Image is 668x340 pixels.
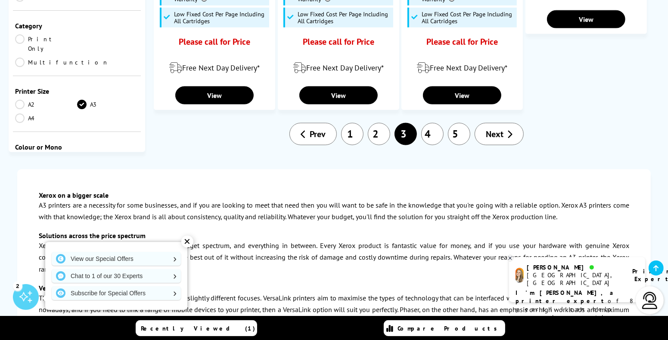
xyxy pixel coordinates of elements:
[158,56,270,80] div: modal_delivery
[486,129,503,140] span: Next
[299,86,378,104] a: View
[175,86,254,104] a: View
[15,34,77,53] a: Print Only
[15,21,139,30] span: Category
[39,284,629,292] h3: VersaLink or Phaser?
[310,129,326,140] span: Prev
[475,123,524,145] a: Next
[448,123,470,145] a: 5
[52,252,181,266] a: View our Special Offers
[547,10,625,28] a: View
[39,191,629,199] h3: Xerox on a bigger scale
[283,56,395,80] div: modal_delivery
[52,269,181,283] a: Chat to 1 of our 30 Experts
[15,113,77,123] a: A4
[15,87,139,95] span: Printer Size
[294,36,383,52] div: Please call for Price
[516,268,524,283] img: amy-livechat.png
[141,325,256,332] span: Recently Viewed (1)
[417,36,507,52] div: Please call for Price
[423,86,501,104] a: View
[406,56,518,80] div: modal_delivery
[15,100,77,109] a: A2
[39,292,629,328] p: The two lines of Xerox A3 printers available have slightly different focuses. VersaLink printers ...
[422,11,515,25] span: Low Fixed Cost Per Page Including All Cartridges
[181,236,193,248] div: ✕
[641,292,659,309] img: user-headset-light.svg
[174,11,267,25] span: Low Fixed Cost Per Page Including All Cartridges
[368,123,390,145] a: 2
[516,289,616,305] b: I'm [PERSON_NAME], a printer expert
[136,320,257,336] a: Recently Viewed (1)
[39,199,629,223] p: A3 printers are a necessity for some businesses, and if you are looking to meet that need then yo...
[341,123,364,145] a: 1
[289,123,337,145] a: Prev
[298,11,391,25] span: Low Fixed Cost Per Page Including All Cartridges
[52,286,181,300] a: Subscribe for Special Offers
[527,271,621,287] div: [GEOGRAPHIC_DATA], [GEOGRAPHIC_DATA]
[39,240,629,275] p: Xerox caters for people at both ends of the budget spectrum, and everything in between. Every Xer...
[384,320,505,336] a: Compare Products
[13,281,22,291] div: 2
[516,289,639,330] p: of 8 years! I can help you choose the right product
[15,143,139,151] span: Colour or Mono
[39,231,629,240] h3: Solutions across the price spectrum
[527,263,621,271] div: [PERSON_NAME]
[421,123,444,145] a: 4
[170,36,259,52] div: Please call for Price
[15,58,109,67] a: Multifunction
[77,100,139,109] a: A3
[398,325,502,332] span: Compare Products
